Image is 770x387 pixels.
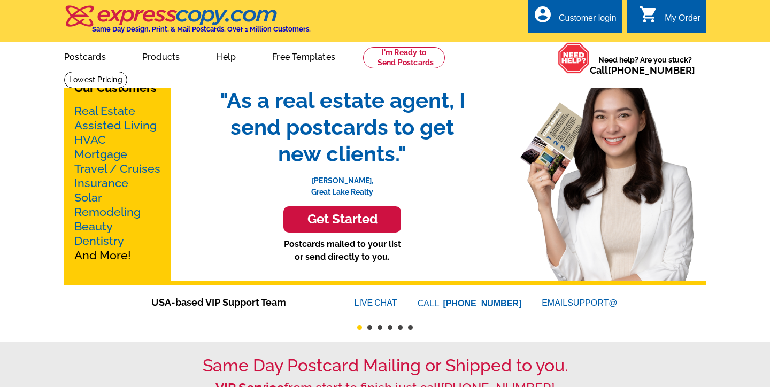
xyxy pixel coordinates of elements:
a: account_circle Customer login [533,12,617,25]
a: [PHONE_NUMBER] [443,299,522,308]
a: Remodeling [74,205,141,219]
p: Postcards mailed to your list or send directly to you. [209,238,476,264]
span: USA-based VIP Support Team [151,295,322,309]
h4: Same Day Design, Print, & Mail Postcards. Over 1 Million Customers. [92,25,311,33]
a: Mortgage [74,148,127,161]
a: Dentistry [74,234,124,247]
i: shopping_cart [639,5,658,24]
i: account_circle [533,5,552,24]
a: HVAC [74,133,106,146]
button: 4 of 6 [388,325,392,330]
a: Get Started [209,206,476,233]
span: "As a real estate agent, I send postcards to get new clients." [209,87,476,167]
img: help [558,42,590,74]
a: Beauty [74,220,113,233]
span: Need help? Are you stuck? [590,55,700,76]
a: Assisted Living [74,119,157,132]
a: Real Estate [74,104,135,118]
font: SUPPORT@ [567,297,619,309]
a: Help [199,43,253,68]
a: shopping_cart My Order [639,12,700,25]
div: Customer login [559,13,617,28]
p: [PERSON_NAME], Great Lake Realty [209,167,476,198]
a: EMAILSUPPORT@ [542,298,619,307]
a: Same Day Design, Print, & Mail Postcards. Over 1 Million Customers. [64,13,311,33]
button: 6 of 6 [408,325,413,330]
a: Free Templates [255,43,352,68]
a: Travel / Cruises [74,162,160,175]
a: LIVECHAT [355,298,397,307]
span: Call [590,65,695,76]
font: LIVE [355,297,375,309]
button: 5 of 6 [398,325,403,330]
button: 3 of 6 [378,325,382,330]
h3: Get Started [297,212,388,227]
font: CALL [418,297,441,310]
a: Solar [74,191,102,204]
button: 1 of 6 [357,325,362,330]
div: My Order [665,13,700,28]
a: Postcards [47,43,123,68]
h1: Same Day Postcard Mailing or Shipped to you. [64,355,706,376]
a: Insurance [74,176,128,190]
button: 2 of 6 [367,325,372,330]
a: [PHONE_NUMBER] [608,65,695,76]
a: Products [125,43,197,68]
p: And More! [74,104,161,262]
